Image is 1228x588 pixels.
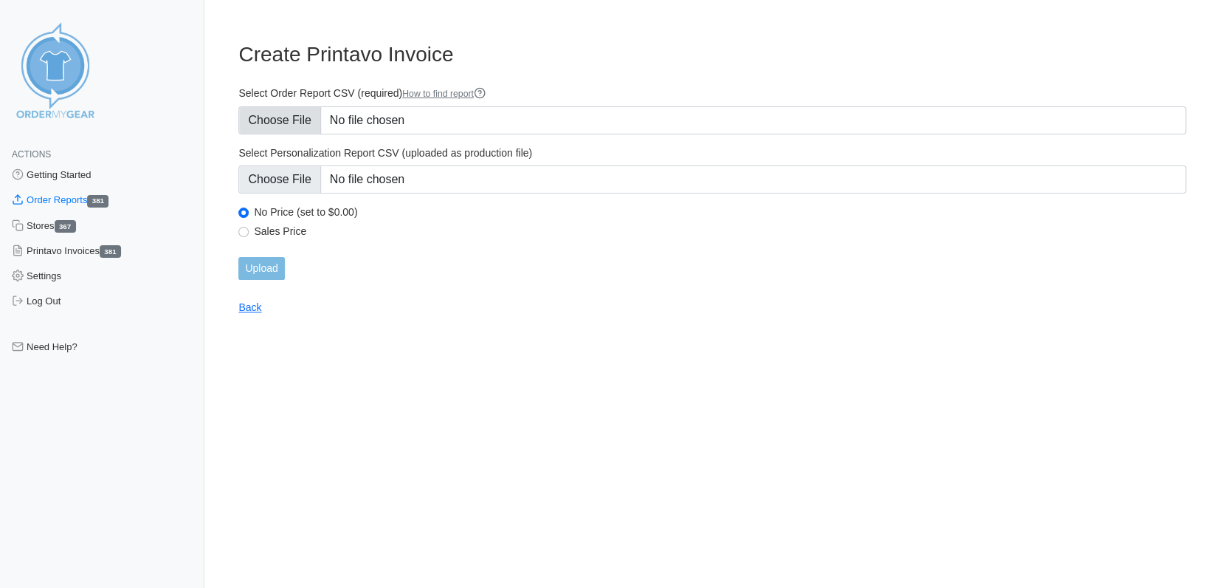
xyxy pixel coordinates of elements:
span: 381 [87,195,108,208]
a: Back [238,301,261,313]
label: Select Personalization Report CSV (uploaded as production file) [238,146,1186,160]
span: 381 [100,245,121,258]
span: 367 [55,220,76,233]
label: No Price (set to $0.00) [254,205,1186,219]
input: Upload [238,257,284,280]
h3: Create Printavo Invoice [238,42,1186,67]
a: How to find report [402,89,486,99]
label: Select Order Report CSV (required) [238,86,1186,100]
span: Actions [12,149,51,160]
label: Sales Price [254,225,1186,238]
